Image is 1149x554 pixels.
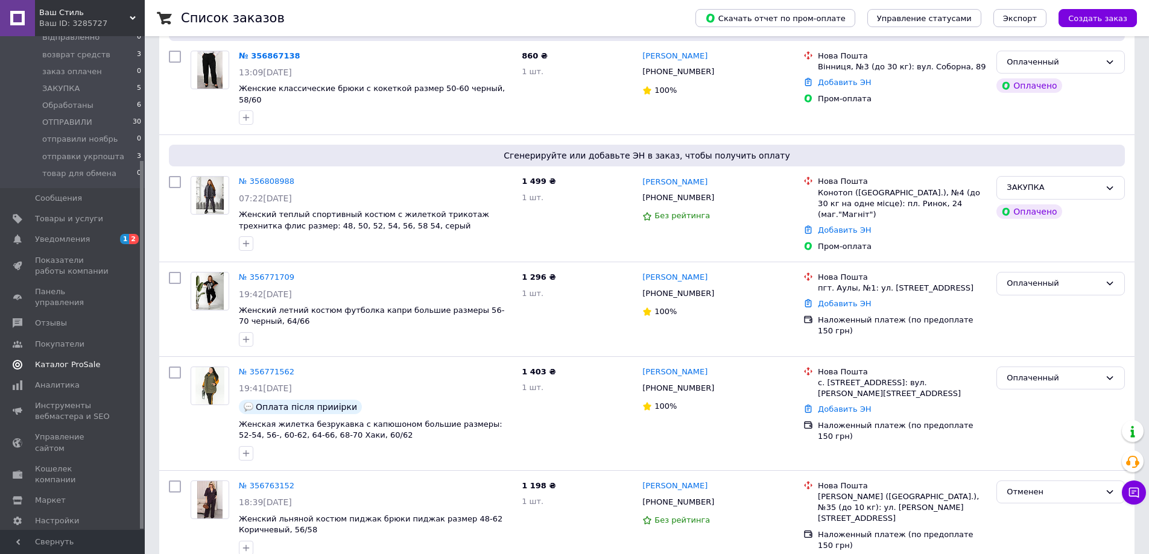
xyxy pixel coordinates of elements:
[120,234,130,244] span: 1
[867,9,981,27] button: Управление статусами
[137,134,141,145] span: 0
[1122,480,1146,505] button: Чат с покупателем
[640,190,717,206] div: [PHONE_NUMBER]
[196,272,224,310] img: Фото товару
[191,367,229,405] a: Фото товару
[137,83,141,94] span: 5
[818,299,871,308] a: Добавить ЭН
[239,497,292,507] span: 18:39[DATE]
[191,176,229,215] a: Фото товару
[522,497,543,506] span: 1 шт.
[1007,56,1100,69] div: Оплаченный
[197,481,223,518] img: Фото товару
[35,286,112,308] span: Панель управления
[818,187,987,221] div: Конотоп ([GEOGRAPHIC_DATA].), №4 (до 30 кг на одне місце): пл. Ринок, 24 (маг."Магніт")
[35,515,79,526] span: Настройки
[1003,14,1037,23] span: Экспорт
[818,420,987,442] div: Наложенный платеж (по предоплате 150 грн)
[174,150,1120,162] span: Сгенерируйте или добавьте ЭН в заказ, чтобы получить оплату
[239,210,489,230] a: Женский теплый спортивный костюм с жилеткой трикотаж трехнитка флис размер: 48, 50, 52, 54, 56, 5...
[642,51,707,62] a: [PERSON_NAME]
[818,78,871,87] a: Добавить ЭН
[522,367,556,376] span: 1 403 ₴
[39,7,130,18] span: Ваш Стиль
[1007,181,1100,194] div: ЗАКУПКА
[42,117,92,128] span: ОТПРАВИЛИ
[996,78,1062,93] div: Оплачено
[640,286,717,301] div: [PHONE_NUMBER]
[42,49,110,60] span: возврат средств
[239,306,504,326] a: Женский летний костюм футболка капри большие размеры 56-70 черный, 64/66
[522,177,556,186] span: 1 499 ₴
[654,401,677,411] span: 100%
[239,272,294,282] a: № 356771709
[818,377,987,399] div: с. [STREET_ADDRESS]: вул. [PERSON_NAME][STREET_ADDRESS]
[818,491,987,524] div: [PERSON_NAME] ([GEOGRAPHIC_DATA].), №35 (до 10 кг): ул. [PERSON_NAME][STREET_ADDRESS]
[1007,372,1100,385] div: Оплаченный
[133,117,141,128] span: 30
[239,177,294,186] a: № 356808988
[642,480,707,492] a: [PERSON_NAME]
[654,211,710,220] span: Без рейтинга
[137,66,141,77] span: 0
[42,83,80,94] span: ЗАКУПКА
[1068,14,1127,23] span: Создать заказ
[137,168,141,179] span: 0
[42,168,116,179] span: товар для обмена
[239,51,300,60] a: № 356867138
[996,204,1062,219] div: Оплачено
[877,14,972,23] span: Управление статусами
[239,514,502,535] a: Женский льняной костюм пиджак брюки пиджак размер 48-62 Коричневый, 56/58
[640,380,717,396] div: [PHONE_NUMBER]
[818,61,987,72] div: Вінниця, №3 (до 30 кг): вул. Соборна, 89
[818,241,987,252] div: Пром-оплата
[137,49,141,60] span: 3
[522,67,543,76] span: 1 шт.
[244,402,253,412] img: :speech_balloon:
[42,66,102,77] span: заказ оплачен
[239,420,502,440] a: Женская жилетка безрукавка с капюшоном большие размеры: 52-54, 56-, 60-62, 64-66, 68-70 Хаки, 60/62
[35,359,100,370] span: Каталог ProSale
[642,272,707,283] a: [PERSON_NAME]
[137,151,141,162] span: 3
[191,272,229,310] a: Фото товару
[522,383,543,392] span: 1 шт.
[191,480,229,519] a: Фото товару
[197,51,223,89] img: Фото товару
[818,225,871,235] a: Добавить ЭН
[522,193,543,202] span: 1 шт.
[818,93,987,104] div: Пром-оплата
[640,494,717,510] div: [PHONE_NUMBER]
[818,529,987,551] div: Наложенный платеж (по предоплате 150 грн)
[239,68,292,77] span: 13:09[DATE]
[239,481,294,490] a: № 356763152
[42,100,93,111] span: Обработаны
[522,51,548,60] span: 860 ₴
[191,51,229,89] a: Фото товару
[35,495,66,506] span: Маркет
[818,283,987,294] div: пгт. Аулы, №1: ул. [STREET_ADDRESS]
[654,515,710,524] span: Без рейтинга
[239,84,505,104] a: Женские классические брюки с кокеткой размер 50-60 черный, 58/60
[42,151,124,162] span: отправки укрпошта
[1007,486,1100,499] div: Отменен
[35,380,80,391] span: Аналитика
[1046,13,1137,22] a: Создать заказ
[39,18,145,29] div: Ваш ID: 3285727
[181,11,285,25] h1: Список заказов
[35,318,67,329] span: Отзывы
[42,32,100,43] span: Вiдправленно
[654,307,677,316] span: 100%
[818,315,987,336] div: Наложенный платеж (по предоплате 150 грн)
[42,134,118,145] span: отправили ноябрь
[35,339,84,350] span: Покупатели
[640,64,717,80] div: [PHONE_NUMBER]
[705,13,846,24] span: Скачать отчет по пром-оплате
[35,255,112,277] span: Показатели работы компании
[522,272,556,282] span: 1 296 ₴
[35,400,112,422] span: Инструменты вебмастера и SEO
[522,289,543,298] span: 1 шт.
